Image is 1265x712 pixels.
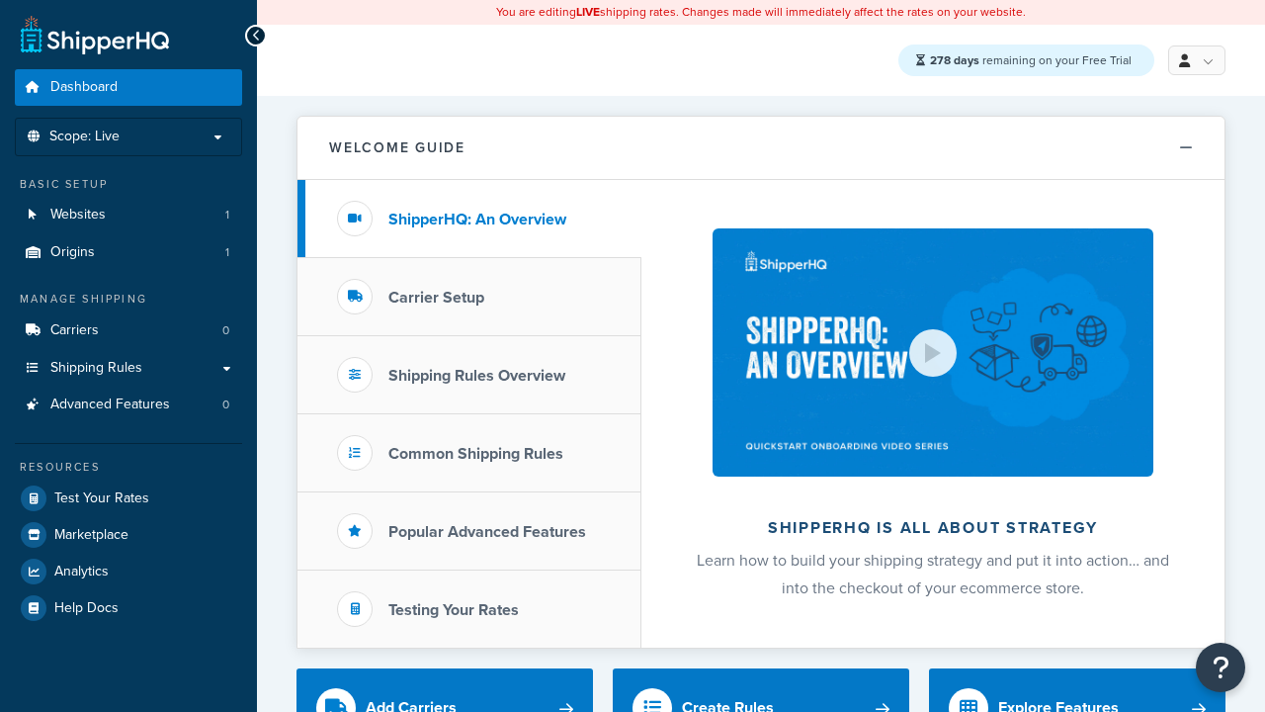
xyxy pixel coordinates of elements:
[930,51,1132,69] span: remaining on your Free Trial
[388,289,484,307] h3: Carrier Setup
[388,601,519,619] h3: Testing Your Rates
[225,244,229,261] span: 1
[297,117,1224,180] button: Welcome Guide
[15,387,242,423] a: Advanced Features0
[50,360,142,377] span: Shipping Rules
[54,600,119,617] span: Help Docs
[15,459,242,476] div: Resources
[54,490,149,507] span: Test Your Rates
[930,51,979,69] strong: 278 days
[15,517,242,553] a: Marketplace
[15,291,242,308] div: Manage Shipping
[694,519,1172,537] h2: ShipperHQ is all about strategy
[50,244,95,261] span: Origins
[713,228,1153,477] img: ShipperHQ is all about strategy
[388,367,565,385] h3: Shipping Rules Overview
[15,234,242,271] a: Origins1
[50,79,118,96] span: Dashboard
[15,554,242,589] a: Analytics
[54,564,109,580] span: Analytics
[15,312,242,349] a: Carriers0
[15,590,242,626] a: Help Docs
[15,197,242,233] a: Websites1
[50,207,106,223] span: Websites
[50,397,170,413] span: Advanced Features
[388,523,586,541] h3: Popular Advanced Features
[50,322,99,339] span: Carriers
[388,211,566,228] h3: ShipperHQ: An Overview
[15,350,242,387] a: Shipping Rules
[576,3,600,21] b: LIVE
[697,549,1169,599] span: Learn how to build your shipping strategy and put it into action… and into the checkout of your e...
[54,527,128,544] span: Marketplace
[222,397,229,413] span: 0
[222,322,229,339] span: 0
[388,445,563,463] h3: Common Shipping Rules
[15,387,242,423] li: Advanced Features
[15,69,242,106] a: Dashboard
[15,176,242,193] div: Basic Setup
[15,197,242,233] li: Websites
[49,129,120,145] span: Scope: Live
[15,481,242,516] a: Test Your Rates
[1196,643,1245,692] button: Open Resource Center
[329,140,465,155] h2: Welcome Guide
[15,234,242,271] li: Origins
[225,207,229,223] span: 1
[15,312,242,349] li: Carriers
